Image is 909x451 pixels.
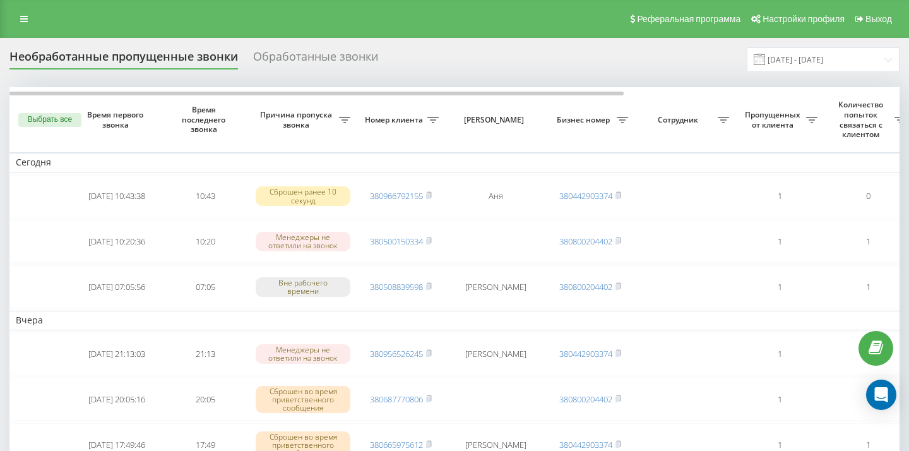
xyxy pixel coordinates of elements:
span: Сотрудник [641,115,718,125]
span: Бизнес номер [552,115,617,125]
td: 10:20 [161,220,249,263]
span: Пропущенных от клиента [742,110,806,129]
div: Сброшен во время приветственного сообщения [256,386,350,414]
a: 380442903374 [559,439,612,450]
a: 380966792155 [370,190,423,201]
td: [PERSON_NAME] [445,333,546,376]
td: 10:43 [161,175,249,218]
td: 1 [735,265,824,308]
td: [DATE] 20:05:16 [73,378,161,421]
td: [PERSON_NAME] [445,265,546,308]
td: 1 [735,378,824,421]
a: 380800204402 [559,236,612,247]
span: Количество попыток связаться с клиентом [830,100,894,139]
span: Время последнего звонка [171,105,239,135]
a: 380687770806 [370,394,423,405]
a: 380665975612 [370,439,423,450]
td: 1 [735,175,824,218]
td: 21:13 [161,333,249,376]
span: [PERSON_NAME] [456,115,535,125]
td: [DATE] 07:05:56 [73,265,161,308]
td: 1 [735,220,824,263]
button: Выбрать все [18,113,81,127]
td: [DATE] 10:20:36 [73,220,161,263]
span: Номер клиента [363,115,427,125]
div: Сброшен ранее 10 секунд [256,186,350,205]
td: [DATE] 21:13:03 [73,333,161,376]
td: 07:05 [161,265,249,308]
td: Аня [445,175,546,218]
a: 380956526245 [370,348,423,359]
div: Open Intercom Messenger [866,380,896,410]
div: Обработанные звонки [253,50,378,69]
div: Вне рабочего времени [256,277,350,296]
td: [DATE] 10:43:38 [73,175,161,218]
a: 380442903374 [559,348,612,359]
span: Реферальная программа [637,14,740,24]
a: 380800204402 [559,394,612,405]
td: 20:05 [161,378,249,421]
a: 380442903374 [559,190,612,201]
span: Выход [865,14,892,24]
td: 1 [735,333,824,376]
div: Менеджеры не ответили на звонок [256,344,350,363]
a: 380800204402 [559,281,612,292]
a: 380508839598 [370,281,423,292]
div: Менеджеры не ответили на звонок [256,232,350,251]
span: Настройки профиля [763,14,845,24]
a: 380500150334 [370,236,423,247]
span: Причина пропуска звонка [256,110,339,129]
div: Необработанные пропущенные звонки [9,50,238,69]
span: Время первого звонка [83,110,151,129]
